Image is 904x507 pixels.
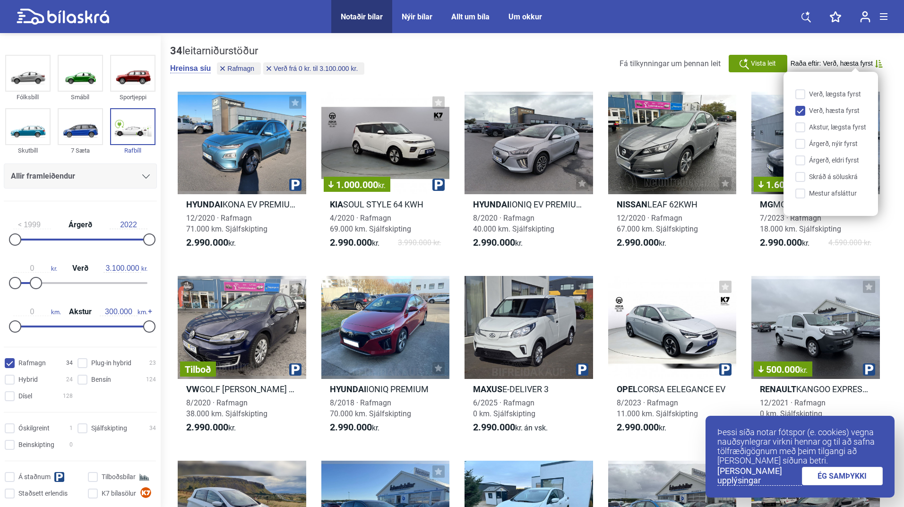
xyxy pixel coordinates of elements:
[809,89,861,99] span: Verð, lægsta fyrst
[620,59,721,68] span: Fá tilkynningar um þennan leit
[791,60,873,68] span: Raða eftir: Verð, hæsta fyrst
[149,358,156,368] span: 23
[170,45,182,57] b: 34
[617,398,698,418] span: 8/2023 · Rafmagn 11.000 km. Sjálfskipting
[186,384,199,394] b: VW
[178,276,306,441] a: TilboðVWGOLF [PERSON_NAME] 36 KWH8/2020 · Rafmagn38.000 km. Sjálfskipting2.990.000kr.
[330,199,343,209] b: Kia
[330,384,366,394] b: Hyundai
[227,65,254,72] span: Rafmagn
[18,489,68,498] span: Staðsett erlendis
[11,170,75,183] span: Allir framleiðendur
[465,92,593,257] a: HyundaiIONIQ EV PREMIUM 39KWH8/2020 · Rafmagn40.000 km. Sjálfskipting2.990.000kr.
[617,421,659,433] b: 2.990.000
[809,122,866,132] span: Akstur, lægsta fyrst
[751,199,880,210] h2: MG5 ELECTRIC LUXURY 61KWH
[263,62,364,75] button: Verð frá 0 kr. til 3.100.000 kr.
[289,363,301,376] img: parking.png
[185,365,211,374] span: Tilboð
[186,214,267,233] span: 12/2020 · Rafmagn 71.000 km. Sjálfskipting
[751,276,880,441] a: 500.000kr.RenaultKANGOO EXPRESS Z.E.12/2021 · Rafmagn0 km. Sjálfskipting2.990.000kr.3.490.000 kr.
[186,237,236,249] span: kr.
[465,276,593,441] a: MaxusE-DELIVER 36/2025 · Rafmagn0 km. Sjálfskipting2.990.000kr.
[58,145,103,156] div: 7 Sæta
[321,92,450,257] a: 1.000.000kr.KiaSOUL STYLE 64 KWH4/2020 · Rafmagn69.000 km. Sjálfskipting2.990.000kr.3.990.000 kr.
[149,423,156,433] span: 34
[473,421,515,433] b: 2.990.000
[328,180,386,189] span: 1.000.000
[402,12,432,21] a: Nýir bílar
[465,199,593,210] h2: IONIQ EV PREMIUM 39KWH
[802,467,883,485] a: ÉG SAMÞYKKI
[608,384,737,395] h2: CORSA EELEGANCE EV
[473,237,515,248] b: 2.990.000
[330,214,411,233] span: 4/2020 · Rafmagn 69.000 km. Sjálfskipting
[791,60,883,68] button: Raða eftir: Verð, hæsta fyrst
[341,12,383,21] a: Notaðir bílar
[70,265,91,272] span: Verð
[617,237,659,248] b: 2.990.000
[719,363,732,376] img: parking.png
[617,199,647,209] b: Nissan
[432,179,445,191] img: parking.png
[186,422,236,433] span: kr.
[860,11,870,23] img: user-login.svg
[66,221,95,229] span: Árgerð
[289,179,301,191] img: parking.png
[760,237,809,249] span: kr.
[102,472,136,482] span: Tilboðsbílar
[217,62,261,75] button: Rafmagn
[321,384,450,395] h2: IONIQ PREMIUM
[330,422,379,433] span: kr.
[863,363,875,376] img: parking.png
[5,145,51,156] div: Skutbíll
[13,264,57,273] span: kr.
[809,139,858,149] span: Árgerð, nýir fyrst
[18,375,38,385] span: Hybrid
[330,421,372,433] b: 2.990.000
[760,214,841,233] span: 7/2023 · Rafmagn 18.000 km. Sjálfskipting
[103,264,147,273] span: kr.
[13,308,61,316] span: km.
[170,45,367,57] div: leitarniðurstöður
[809,189,857,198] span: Mestur afsláttur
[758,365,808,374] span: 500.000
[58,92,103,103] div: Smábíl
[66,375,73,385] span: 24
[800,366,808,375] span: kr.
[330,237,372,248] b: 2.990.000
[617,214,698,233] span: 12/2020 · Rafmagn 67.000 km. Sjálfskipting
[110,92,155,103] div: Sportjeppi
[608,199,737,210] h2: LEAF 62KWH
[760,199,773,209] b: Mg
[473,384,502,394] b: Maxus
[608,276,737,441] a: OpelCORSA EELEGANCE EV8/2023 · Rafmagn11.000 km. Sjálfskipting2.990.000kr.
[717,428,883,465] p: Þessi síða notar fótspor (e. cookies) vegna nauðsynlegrar virkni hennar og til að safna tölfræðig...
[608,92,737,257] a: NissanLEAF 62KWH12/2020 · Rafmagn67.000 km. Sjálfskipting2.990.000kr.
[18,440,54,450] span: Beinskipting
[398,237,441,249] span: 3.990.000 kr.
[100,308,147,316] span: km.
[751,92,880,257] a: 1.600.000kr.MgMG5 ELECTRIC LUXURY 61KWH7/2023 · Rafmagn18.000 km. Sjálfskipting2.990.000kr.4.590....
[809,106,860,116] span: Verð, hæsta fyrst
[18,358,46,368] span: Rafmagn
[18,423,50,433] span: Óskilgreint
[809,172,858,182] span: Skráð á söluskrá
[186,199,223,209] b: Hyundai
[91,358,131,368] span: Plug-in hybrid
[69,423,73,433] span: 1
[760,237,802,248] b: 2.990.000
[451,12,490,21] a: Allt um bíla
[473,398,535,418] span: 6/2025 · Rafmagn 0 km. Sjálfskipting
[170,64,211,73] button: Hreinsa síu
[18,472,51,482] span: Á staðnum
[186,398,267,418] span: 8/2020 · Rafmagn 38.000 km. Sjálfskipting
[717,466,802,486] a: [PERSON_NAME] upplýsingar
[69,440,73,450] span: 0
[378,181,386,190] span: kr.
[576,363,588,376] img: parking.png
[760,398,826,418] span: 12/2021 · Rafmagn 0 km. Sjálfskipting
[67,308,94,316] span: Akstur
